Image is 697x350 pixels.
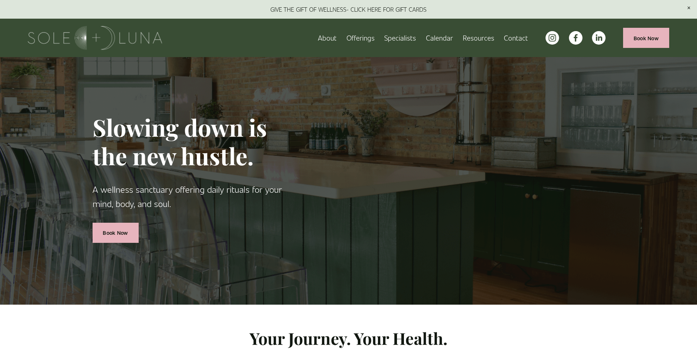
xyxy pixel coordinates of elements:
a: folder dropdown [346,31,375,44]
a: folder dropdown [463,31,494,44]
h1: Slowing down is the new hustle. [93,113,304,171]
span: Resources [463,32,494,44]
p: A wellness sanctuary offering daily rituals for your mind, body, and soul. [93,182,304,210]
a: Book Now [93,223,139,243]
span: Offerings [346,32,375,44]
img: Sole + Luna [28,26,162,50]
a: Book Now [623,28,669,48]
strong: Your Journey. Your Health. [250,327,447,349]
a: LinkedIn [592,31,606,45]
a: Specialists [384,31,416,44]
a: Calendar [426,31,453,44]
a: About [318,31,337,44]
a: Contact [504,31,528,44]
a: instagram-unauth [546,31,559,45]
a: facebook-unauth [569,31,582,45]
